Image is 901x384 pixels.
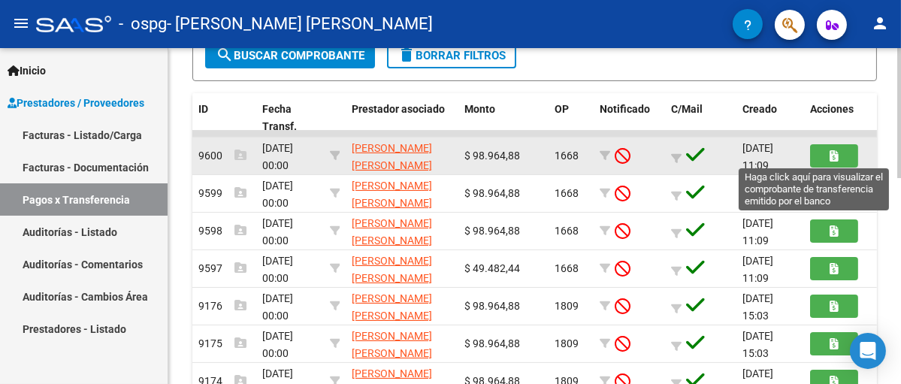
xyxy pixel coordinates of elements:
[352,217,432,246] span: [PERSON_NAME] [PERSON_NAME]
[464,225,520,237] span: $ 98.964,88
[216,49,364,62] span: Buscar Comprobante
[736,93,804,143] datatable-header-cell: Creado
[198,262,246,274] span: 9597
[555,150,579,162] span: 1668
[262,255,293,284] span: [DATE] 00:00
[205,43,375,68] button: Buscar Comprobante
[198,300,246,312] span: 9176
[8,95,144,111] span: Prestadores / Proveedores
[346,93,458,143] datatable-header-cell: Prestador asociado
[262,180,293,209] span: [DATE] 00:00
[464,103,495,115] span: Monto
[262,103,297,132] span: Fecha Transf.
[742,180,773,209] span: [DATE] 11:09
[555,103,569,115] span: OP
[850,333,886,369] div: Open Intercom Messenger
[167,8,433,41] span: - [PERSON_NAME] [PERSON_NAME]
[352,255,432,284] span: [PERSON_NAME] [PERSON_NAME]
[458,93,549,143] datatable-header-cell: Monto
[398,46,416,64] mat-icon: delete
[352,142,432,171] span: [PERSON_NAME] [PERSON_NAME]
[742,142,773,171] span: [DATE] 11:09
[464,187,520,199] span: $ 98.964,88
[352,103,445,115] span: Prestador asociado
[555,300,579,312] span: 1809
[742,330,773,359] span: [DATE] 15:03
[352,197,452,226] span: 27272044037
[352,159,452,189] span: 27272044037
[352,330,432,359] span: [PERSON_NAME] [PERSON_NAME]
[8,62,46,79] span: Inicio
[198,225,246,237] span: 9598
[600,103,650,115] span: Notificado
[871,14,889,32] mat-icon: person
[555,262,579,274] span: 1668
[12,14,30,32] mat-icon: menu
[742,103,777,115] span: Creado
[810,103,854,115] span: Acciones
[555,337,579,349] span: 1809
[464,337,520,349] span: $ 98.964,88
[119,8,167,41] span: - ospg
[198,337,246,349] span: 9175
[594,93,665,143] datatable-header-cell: Notificado
[555,225,579,237] span: 1668
[352,180,432,209] span: [PERSON_NAME] [PERSON_NAME]
[387,43,516,68] button: Borrar Filtros
[352,310,452,339] span: 27272044037
[352,292,432,322] span: [PERSON_NAME] [PERSON_NAME]
[671,103,703,115] span: C/Mail
[262,142,293,171] span: [DATE] 00:00
[665,93,736,143] datatable-header-cell: C/Mail
[464,300,520,312] span: $ 98.964,88
[192,93,256,143] datatable-header-cell: ID
[742,217,773,246] span: [DATE] 11:09
[256,93,324,143] datatable-header-cell: Fecha Transf.
[398,49,506,62] span: Borrar Filtros
[262,292,293,322] span: [DATE] 00:00
[549,93,594,143] datatable-header-cell: OP
[742,292,773,322] span: [DATE] 15:03
[555,187,579,199] span: 1668
[198,150,246,162] span: 9600
[742,255,773,284] span: [DATE] 11:09
[464,150,520,162] span: $ 98.964,88
[198,103,208,115] span: ID
[262,330,293,359] span: [DATE] 00:00
[352,272,452,301] span: 27272044037
[216,46,234,64] mat-icon: search
[352,347,452,376] span: 27272044037
[262,217,293,246] span: [DATE] 00:00
[464,262,520,274] span: $ 49.482,44
[198,187,246,199] span: 9599
[352,234,452,264] span: 27272044037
